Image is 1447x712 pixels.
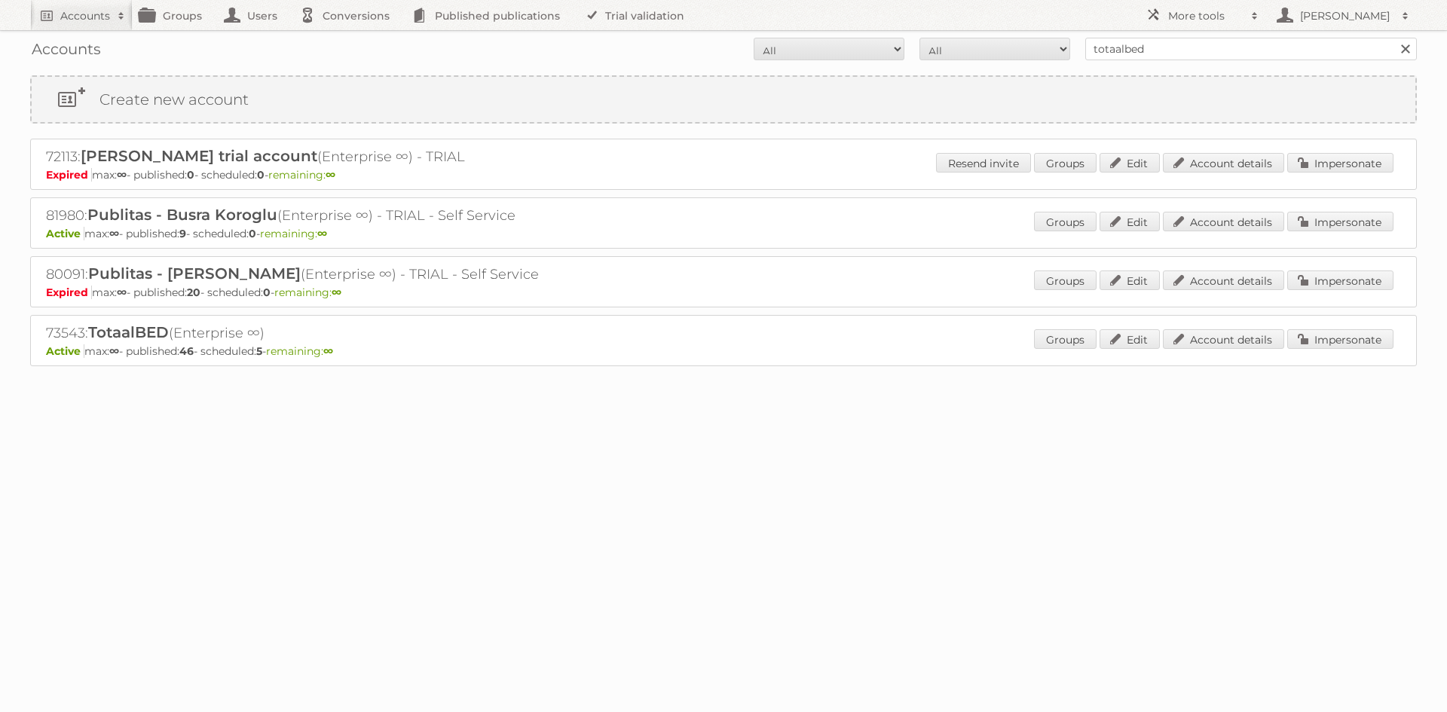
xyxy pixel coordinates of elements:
strong: 0 [249,227,256,240]
span: Publitas - [PERSON_NAME] [88,264,301,283]
strong: 0 [257,168,265,182]
strong: ∞ [317,227,327,240]
a: Groups [1034,153,1097,173]
h2: Accounts [60,8,110,23]
h2: More tools [1168,8,1244,23]
strong: 5 [256,344,262,358]
a: Impersonate [1287,153,1393,173]
strong: 0 [187,168,194,182]
a: Edit [1100,153,1160,173]
a: Create new account [32,77,1415,122]
strong: ∞ [326,168,335,182]
span: remaining: [274,286,341,299]
a: Account details [1163,329,1284,349]
h2: 73543: (Enterprise ∞) [46,323,574,343]
span: remaining: [268,168,335,182]
span: remaining: [266,344,333,358]
h2: [PERSON_NAME] [1296,8,1394,23]
strong: 9 [179,227,186,240]
span: Expired [46,168,92,182]
a: Impersonate [1287,212,1393,231]
p: max: - published: - scheduled: - [46,168,1401,182]
span: Publitas - Busra Koroglu [87,206,277,224]
a: Impersonate [1287,329,1393,349]
a: Account details [1163,153,1284,173]
strong: 20 [187,286,200,299]
a: Groups [1034,212,1097,231]
a: Edit [1100,270,1160,290]
a: Resend invite [936,153,1031,173]
a: Impersonate [1287,270,1393,290]
a: Groups [1034,270,1097,290]
strong: 46 [179,344,194,358]
strong: ∞ [109,344,119,358]
a: Edit [1100,329,1160,349]
h2: 72113: (Enterprise ∞) - TRIAL [46,147,574,167]
span: remaining: [260,227,327,240]
a: Groups [1034,329,1097,349]
h2: 80091: (Enterprise ∞) - TRIAL - Self Service [46,264,574,284]
span: Active [46,227,84,240]
span: Expired [46,286,92,299]
strong: ∞ [332,286,341,299]
strong: 0 [263,286,271,299]
strong: ∞ [117,168,127,182]
p: max: - published: - scheduled: - [46,344,1401,358]
p: max: - published: - scheduled: - [46,286,1401,299]
span: [PERSON_NAME] trial account [81,147,317,165]
a: Account details [1163,270,1284,290]
span: Active [46,344,84,358]
a: Edit [1100,212,1160,231]
p: max: - published: - scheduled: - [46,227,1401,240]
h2: 81980: (Enterprise ∞) - TRIAL - Self Service [46,206,574,225]
strong: ∞ [323,344,333,358]
span: TotaalBED [88,323,169,341]
strong: ∞ [109,227,119,240]
strong: ∞ [117,286,127,299]
a: Account details [1163,212,1284,231]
